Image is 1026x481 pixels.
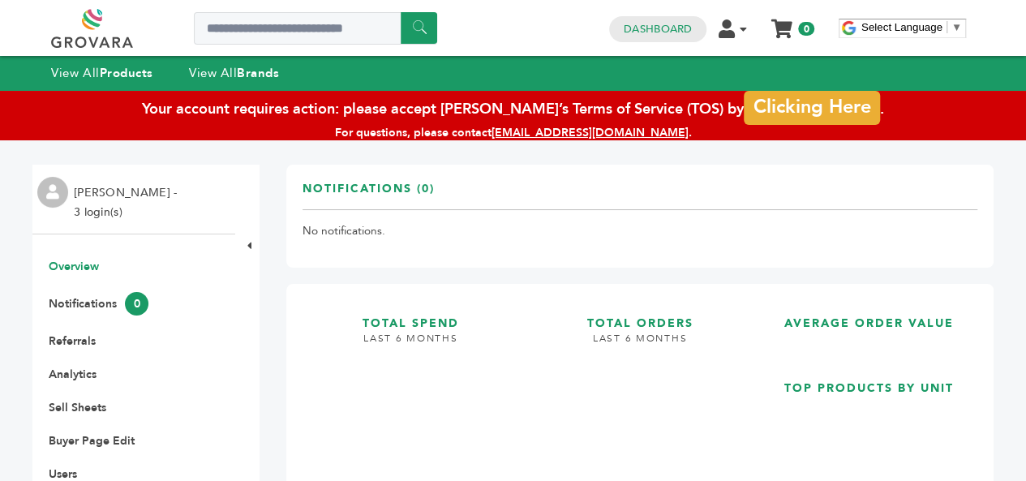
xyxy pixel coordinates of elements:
span: 0 [125,292,148,316]
a: View AllProducts [51,65,153,81]
h4: LAST 6 MONTHS [303,332,519,358]
a: TOP PRODUCTS BY UNIT [761,365,977,481]
h3: AVERAGE ORDER VALUE [761,300,977,332]
a: Analytics [49,367,97,382]
img: profile.png [37,177,68,208]
a: Notifications0 [49,296,148,311]
strong: Brands [237,65,279,81]
span: 0 [798,22,814,36]
a: Dashboard [624,22,692,37]
span: ​ [947,21,947,33]
a: Sell Sheets [49,400,106,415]
a: Referrals [49,333,96,349]
h3: TOTAL ORDERS [532,300,749,332]
h3: TOP PRODUCTS BY UNIT [761,365,977,397]
span: ▼ [951,21,962,33]
h3: Notifications (0) [303,181,435,209]
a: Select Language​ [861,21,962,33]
a: AVERAGE ORDER VALUE [761,300,977,352]
a: Overview [49,259,99,274]
a: [EMAIL_ADDRESS][DOMAIN_NAME] [492,125,689,140]
a: TOTAL ORDERS LAST 6 MONTHS [532,300,749,481]
a: My Cart [773,15,792,32]
h4: LAST 6 MONTHS [532,332,749,358]
strong: Products [100,65,153,81]
h3: TOTAL SPEND [303,300,519,332]
input: Search a product or brand... [194,12,437,45]
span: Select Language [861,21,942,33]
a: View AllBrands [189,65,280,81]
li: [PERSON_NAME] - 3 login(s) [74,183,181,222]
a: Clicking Here [744,90,880,124]
a: Buyer Page Edit [49,433,135,449]
td: No notifications. [303,210,977,252]
a: TOTAL SPEND LAST 6 MONTHS [303,300,519,481]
